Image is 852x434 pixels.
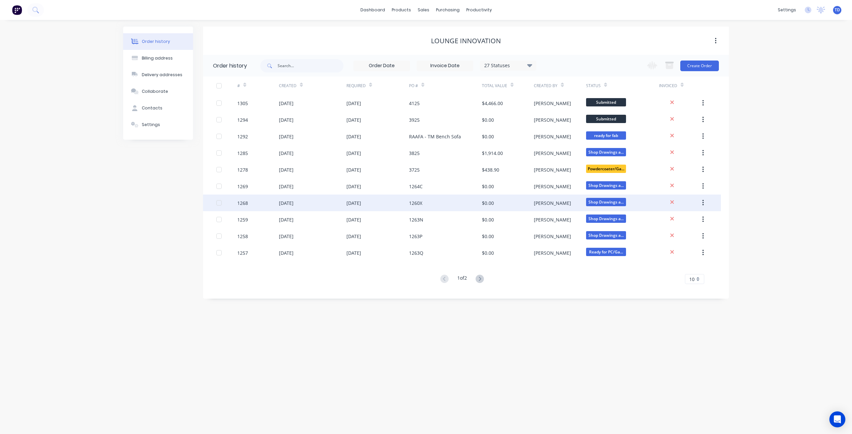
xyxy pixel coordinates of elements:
[586,131,626,140] span: ready for fab
[534,166,571,173] div: [PERSON_NAME]
[346,133,361,140] div: [DATE]
[346,83,366,89] div: Required
[237,200,248,207] div: 1268
[123,67,193,83] button: Delivery addresses
[237,233,248,240] div: 1258
[482,116,494,123] div: $0.00
[142,72,182,78] div: Delivery addresses
[237,133,248,140] div: 1292
[482,83,507,89] div: Total Value
[586,83,601,89] div: Status
[534,200,571,207] div: [PERSON_NAME]
[123,100,193,116] button: Contacts
[482,100,503,107] div: $4,466.00
[835,7,840,13] span: TD
[237,100,248,107] div: 1305
[482,166,499,173] div: $438.90
[480,62,536,69] div: 27 Statuses
[482,76,534,95] div: Total Value
[142,105,162,111] div: Contacts
[12,5,22,15] img: Factory
[680,61,719,71] button: Create Order
[142,55,173,61] div: Billing address
[534,216,571,223] div: [PERSON_NAME]
[409,116,420,123] div: 3925
[279,249,294,256] div: [DATE]
[346,166,361,173] div: [DATE]
[409,166,420,173] div: 3725
[123,83,193,100] button: Collaborate
[354,61,410,71] input: Order Date
[534,100,571,107] div: [PERSON_NAME]
[659,83,677,89] div: Invoiced
[142,88,168,94] div: Collaborate
[357,5,388,15] a: dashboard
[409,100,420,107] div: 4125
[586,76,659,95] div: Status
[279,83,297,89] div: Created
[142,122,160,128] div: Settings
[414,5,433,15] div: sales
[409,216,423,223] div: 1263N
[346,183,361,190] div: [DATE]
[279,233,294,240] div: [DATE]
[586,98,626,106] span: Submitted
[279,133,294,140] div: [DATE]
[279,183,294,190] div: [DATE]
[482,216,494,223] div: $0.00
[123,116,193,133] button: Settings
[482,133,494,140] div: $0.00
[346,200,361,207] div: [DATE]
[123,33,193,50] button: Order history
[346,76,409,95] div: Required
[346,249,361,256] div: [DATE]
[279,100,294,107] div: [DATE]
[346,150,361,157] div: [DATE]
[534,249,571,256] div: [PERSON_NAME]
[534,150,571,157] div: [PERSON_NAME]
[279,200,294,207] div: [DATE]
[659,76,701,95] div: Invoiced
[829,411,845,427] div: Open Intercom Messenger
[463,5,495,15] div: productivity
[123,50,193,67] button: Billing address
[237,216,248,223] div: 1259
[534,116,571,123] div: [PERSON_NAME]
[457,274,467,284] div: 1 of 2
[213,62,247,70] div: Order history
[409,133,461,140] div: RAAFA - TM Bench Sofa
[586,215,626,223] span: Shop Drawings a...
[278,59,343,72] input: Search...
[142,39,170,45] div: Order history
[388,5,414,15] div: products
[534,183,571,190] div: [PERSON_NAME]
[279,116,294,123] div: [DATE]
[346,233,361,240] div: [DATE]
[586,248,626,256] span: Ready for PC/Ga...
[279,76,346,95] div: Created
[409,183,423,190] div: 1264C
[586,165,626,173] span: Powdercoater/Ga...
[431,37,501,45] div: Lounge Innovation
[586,148,626,156] span: Shop Drawings a...
[346,216,361,223] div: [DATE]
[482,249,494,256] div: $0.00
[409,200,422,207] div: 1260X
[534,133,571,140] div: [PERSON_NAME]
[482,233,494,240] div: $0.00
[237,76,279,95] div: #
[482,150,503,157] div: $1,914.00
[586,181,626,190] span: Shop Drawings a...
[689,276,695,283] span: 10
[279,166,294,173] div: [DATE]
[346,100,361,107] div: [DATE]
[417,61,473,71] input: Invoice Date
[586,198,626,206] span: Shop Drawings a...
[409,249,423,256] div: 1263Q
[534,233,571,240] div: [PERSON_NAME]
[409,83,418,89] div: PO #
[279,216,294,223] div: [DATE]
[433,5,463,15] div: purchasing
[237,83,240,89] div: #
[346,116,361,123] div: [DATE]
